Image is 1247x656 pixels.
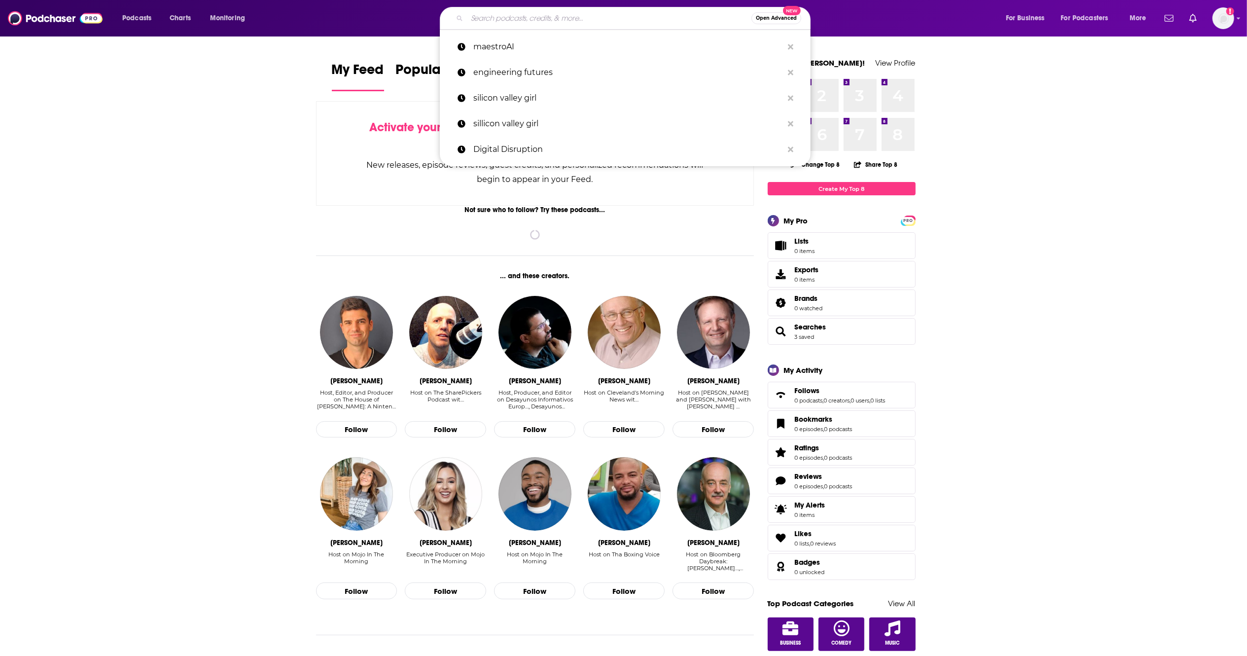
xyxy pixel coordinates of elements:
span: Popular Feed [396,61,480,84]
button: Show profile menu [1212,7,1234,29]
span: , [823,426,824,433]
button: open menu [1123,10,1159,26]
span: Lists [771,239,791,253]
a: Justin Waite [409,296,482,369]
span: PRO [902,217,914,224]
span: Badges [795,558,820,567]
a: Digital Disruption [440,137,811,162]
span: Likes [795,529,812,538]
a: Shannon Murphy [320,457,393,530]
div: Shannon Murphy [330,539,383,547]
a: Searches [771,325,791,338]
span: Exports [771,267,791,281]
a: Follows [795,386,886,395]
div: Search podcasts, credits, & more... [449,7,820,30]
span: New [783,6,801,15]
a: Podchaser - Follow, Share and Rate Podcasts [8,9,103,28]
a: 0 lists [795,540,810,547]
div: Host on Tha Boxing Voice [589,551,660,572]
a: Charts [163,10,197,26]
button: Follow [583,583,665,599]
span: Badges [768,553,916,580]
a: Ratings [771,445,791,459]
img: Jorge Marín [499,296,571,369]
a: Create My Top 8 [768,182,916,195]
span: Ratings [768,439,916,466]
a: 0 episodes [795,454,823,461]
a: My Feed [332,61,384,91]
img: Drew Agnew [320,296,393,369]
span: For Business [1006,11,1045,25]
p: sillicon valley girl [473,111,783,137]
button: open menu [203,10,258,26]
div: Host, Editor, and Producer on The House of [PERSON_NAME]: A Ninten… [316,389,397,410]
img: Doug Krizner [677,457,750,530]
div: ... and these creators. [316,272,754,280]
div: Mike Snyder [598,377,650,385]
div: Host on Mojo In The Morning [316,551,397,565]
img: Nestor Gibbs [588,457,661,530]
div: Mike Evans [687,377,740,385]
div: Nestor Gibbs [598,539,650,547]
button: open menu [999,10,1057,26]
div: Host on Cleveland's Morning News wit… [583,389,665,403]
span: Music [885,640,899,646]
div: Kevin Irwin II [509,539,561,547]
span: Bookmarks [768,410,916,437]
a: 0 podcasts [795,397,823,404]
div: Justin Waite [420,377,472,385]
span: Activate your Feed [369,120,470,135]
a: Brands [771,296,791,310]
p: maestroAI [473,34,783,60]
a: Show notifications dropdown [1185,10,1201,27]
span: Brands [768,290,916,316]
a: 0 podcasts [824,483,853,490]
div: Host on Cleveland's Morning News wit… [583,389,665,410]
input: Search podcasts, credits, & more... [467,10,751,26]
a: Follows [771,388,791,402]
div: Host on Mojo In The Morning [316,551,397,572]
div: Drew Agnew [330,377,383,385]
button: Follow [583,421,665,438]
button: Follow [673,583,754,599]
div: Doug Krizner [687,539,740,547]
a: sillicon valley girl [440,111,811,137]
div: Kristin Penrose [420,539,472,547]
a: My Alerts [768,496,916,523]
a: Ratings [795,443,853,452]
a: 0 creators [824,397,850,404]
div: Jorge Marín [509,377,561,385]
button: Follow [673,421,754,438]
span: More [1130,11,1146,25]
a: Searches [795,323,826,331]
span: Follows [795,386,820,395]
div: My Activity [784,365,823,375]
a: 0 watched [795,305,823,312]
span: For Podcasters [1061,11,1108,25]
span: , [870,397,871,404]
span: Ratings [795,443,819,452]
div: My Pro [784,216,808,225]
div: Host on Mojo In The Morning [494,551,575,565]
a: Bookmarks [771,417,791,431]
a: View All [889,599,916,608]
span: 0 items [795,248,815,255]
a: Reviews [771,474,791,488]
img: Kristin Penrose [409,457,482,530]
span: , [823,454,824,461]
button: Follow [494,583,575,599]
img: Kevin Irwin II [499,457,571,530]
span: Exports [795,265,819,274]
span: Podcasts [122,11,151,25]
span: My Alerts [795,501,825,510]
span: Lists [795,237,809,246]
button: Follow [405,583,486,599]
div: by following Podcasts, Creators, Lists, and other Users! [366,120,705,149]
a: Badges [771,560,791,574]
span: Logged in as leahlevin [1212,7,1234,29]
div: Host, Producer, and Editor on Desayunos Informativos Europ…, Desayunos Informativos Europ…, Desay... [494,389,575,410]
button: Follow [316,583,397,599]
span: Charts [170,11,191,25]
button: Follow [494,421,575,438]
